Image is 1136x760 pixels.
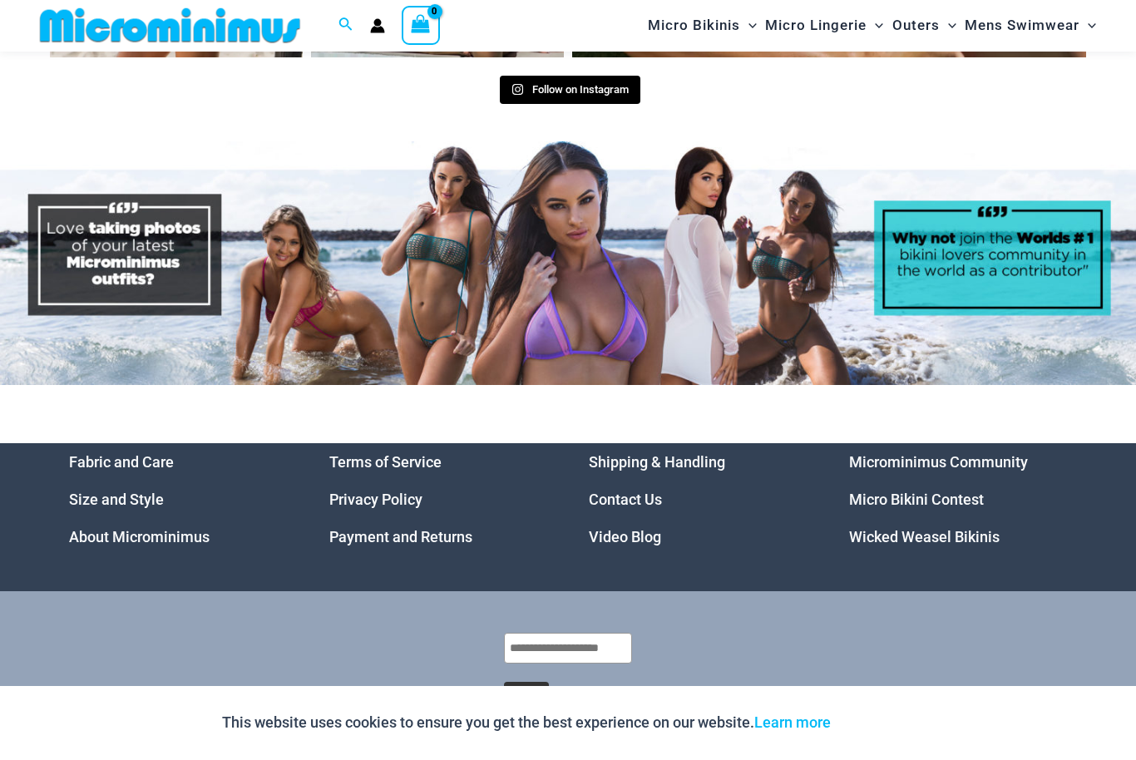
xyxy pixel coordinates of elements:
span: Menu Toggle [740,5,757,47]
a: Terms of Service [329,454,442,471]
a: Video Blog [589,529,661,546]
span: Menu Toggle [867,5,883,47]
nav: Menu [329,444,548,556]
a: Fabric and Care [69,454,174,471]
a: Micro LingerieMenu ToggleMenu Toggle [761,5,887,47]
a: Account icon link [370,19,385,34]
a: Shipping & Handling [589,454,725,471]
button: Submit [504,683,549,713]
span: Menu Toggle [1079,5,1096,47]
a: Instagram Follow on Instagram [500,76,640,105]
a: Payment and Returns [329,529,472,546]
nav: Site Navigation [641,2,1103,50]
nav: Menu [589,444,808,556]
aside: Footer Widget 3 [589,444,808,556]
a: OutersMenu ToggleMenu Toggle [888,5,961,47]
nav: Menu [849,444,1068,556]
img: MM SHOP LOGO FLAT [33,7,307,45]
nav: Menu [69,444,288,556]
aside: Footer Widget 2 [329,444,548,556]
a: Micro Bikini Contest [849,491,984,509]
a: Microminimus Community [849,454,1028,471]
a: View Shopping Cart, empty [402,7,440,45]
aside: Footer Widget 1 [69,444,288,556]
span: Mens Swimwear [965,5,1079,47]
a: Learn more [754,714,831,732]
span: Menu Toggle [940,5,956,47]
a: Micro BikinisMenu ToggleMenu Toggle [644,5,761,47]
svg: Instagram [511,84,524,96]
span: Micro Lingerie [765,5,867,47]
a: Mens SwimwearMenu ToggleMenu Toggle [961,5,1100,47]
span: Outers [892,5,940,47]
aside: Footer Widget 4 [849,444,1068,556]
p: This website uses cookies to ensure you get the best experience on our website. [222,711,831,736]
a: Search icon link [338,16,353,37]
a: Wicked Weasel Bikinis [849,529,1000,546]
a: Privacy Policy [329,491,422,509]
a: Size and Style [69,491,164,509]
span: Follow on Instagram [532,84,629,96]
a: Contact Us [589,491,662,509]
span: Micro Bikinis [648,5,740,47]
button: Accept [843,703,914,743]
a: About Microminimus [69,529,210,546]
